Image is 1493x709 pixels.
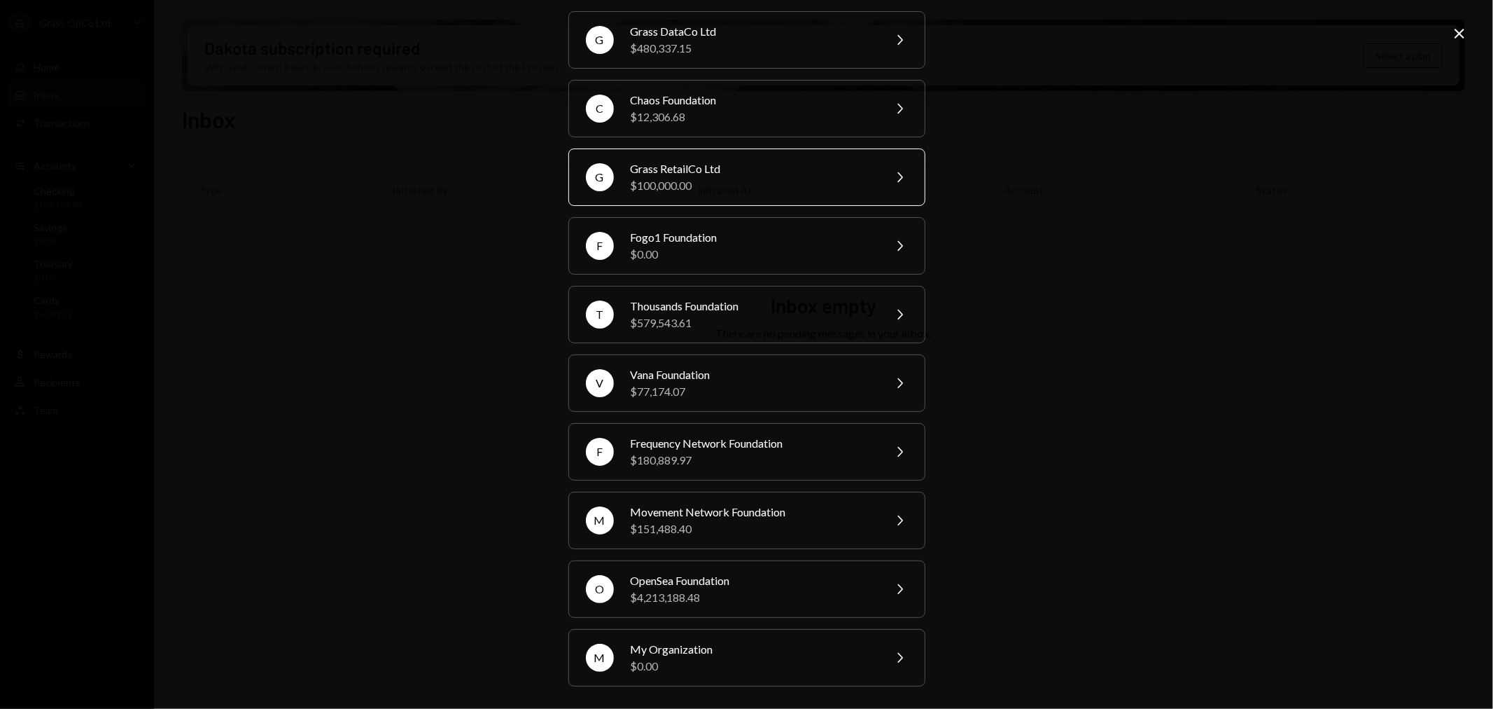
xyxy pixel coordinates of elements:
[586,232,614,260] div: F
[631,40,874,57] div: $480,337.15
[631,366,874,383] div: Vana Foundation
[568,149,925,206] button: GGrass RetailCo Ltd$100,000.00
[586,507,614,535] div: M
[631,589,874,606] div: $4,213,188.48
[631,92,874,109] div: Chaos Foundation
[568,629,925,687] button: MMy Organization$0.00
[568,560,925,618] button: OOpenSea Foundation$4,213,188.48
[631,521,874,537] div: $151,488.40
[631,504,874,521] div: Movement Network Foundation
[631,383,874,400] div: $77,174.07
[586,575,614,603] div: O
[631,109,874,125] div: $12,306.68
[586,95,614,123] div: C
[631,572,874,589] div: OpenSea Foundation
[586,26,614,54] div: G
[631,160,874,177] div: Grass RetailCo Ltd
[631,298,874,315] div: Thousands Foundation
[631,315,874,331] div: $579,543.61
[631,177,874,194] div: $100,000.00
[568,354,925,412] button: VVana Foundation$77,174.07
[631,641,874,658] div: My Organization
[568,423,925,481] button: FFrequency Network Foundation$180,889.97
[631,229,874,246] div: Fogo1 Foundation
[568,80,925,137] button: CChaos Foundation$12,306.68
[586,644,614,672] div: M
[631,452,874,469] div: $180,889.97
[631,435,874,452] div: Frequency Network Foundation
[586,369,614,397] div: V
[631,246,874,263] div: $0.00
[568,217,925,275] button: FFogo1 Foundation$0.00
[568,286,925,343] button: TThousands Foundation$579,543.61
[631,23,874,40] div: Grass DataCo Ltd
[586,301,614,329] div: T
[568,492,925,549] button: MMovement Network Foundation$151,488.40
[631,658,874,675] div: $0.00
[586,438,614,466] div: F
[568,11,925,69] button: GGrass DataCo Ltd$480,337.15
[586,163,614,191] div: G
